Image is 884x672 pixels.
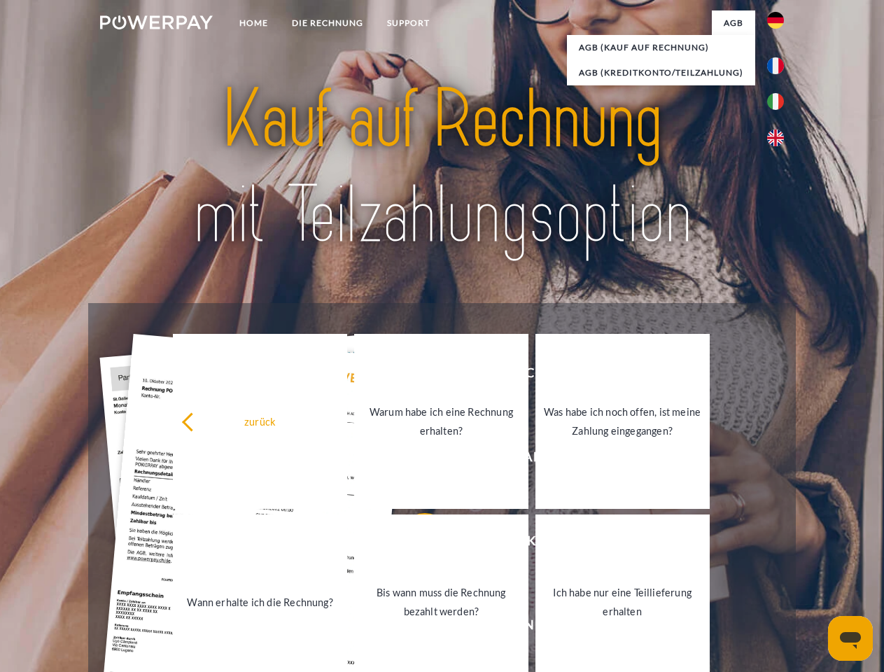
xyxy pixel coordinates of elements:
img: logo-powerpay-white.svg [100,15,213,29]
div: zurück [181,412,339,430]
img: title-powerpay_de.svg [134,67,750,268]
a: Home [227,10,280,36]
a: SUPPORT [375,10,442,36]
a: agb [712,10,755,36]
img: fr [767,57,784,74]
iframe: Button to launch messaging window [828,616,873,661]
img: de [767,12,784,29]
div: Warum habe ich eine Rechnung erhalten? [363,402,520,440]
a: AGB (Kauf auf Rechnung) [567,35,755,60]
img: en [767,129,784,146]
div: Wann erhalte ich die Rechnung? [181,592,339,611]
img: it [767,93,784,110]
a: Was habe ich noch offen, ist meine Zahlung eingegangen? [535,334,710,509]
div: Was habe ich noch offen, ist meine Zahlung eingegangen? [544,402,701,440]
div: Ich habe nur eine Teillieferung erhalten [544,583,701,621]
div: Bis wann muss die Rechnung bezahlt werden? [363,583,520,621]
a: AGB (Kreditkonto/Teilzahlung) [567,60,755,85]
a: DIE RECHNUNG [280,10,375,36]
